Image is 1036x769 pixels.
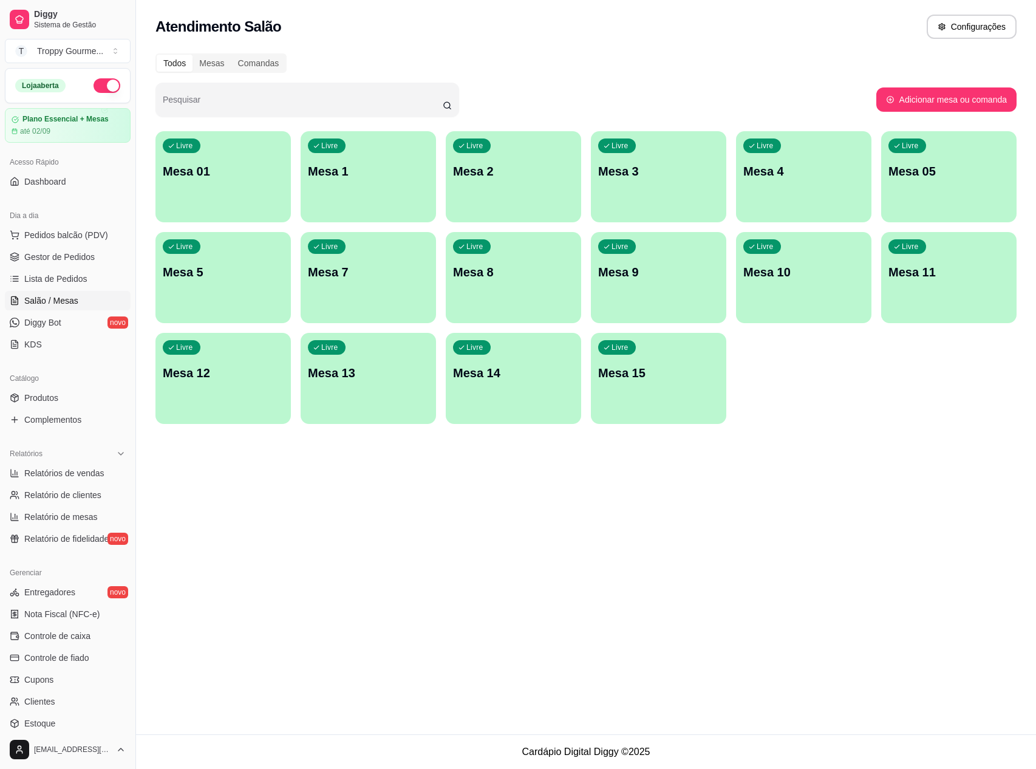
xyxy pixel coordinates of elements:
[20,126,50,136] article: até 02/09
[24,586,75,598] span: Entregadores
[24,273,87,285] span: Lista de Pedidos
[176,242,193,251] p: Livre
[176,141,193,151] p: Livre
[612,242,629,251] p: Livre
[888,264,1009,281] p: Mesa 11
[466,141,483,151] p: Livre
[5,583,131,602] a: Entregadoresnovo
[301,131,436,222] button: LivreMesa 1
[5,692,131,711] a: Clientes
[34,745,111,754] span: [EMAIL_ADDRESS][DOMAIN_NAME]
[34,9,126,20] span: Diggy
[5,369,131,388] div: Catálogo
[598,364,719,381] p: Mesa 15
[453,364,574,381] p: Mesa 14
[888,163,1009,180] p: Mesa 05
[612,343,629,352] p: Livre
[591,232,726,323] button: LivreMesa 9
[5,152,131,172] div: Acesso Rápido
[591,333,726,424] button: LivreMesa 15
[466,343,483,352] p: Livre
[446,232,581,323] button: LivreMesa 8
[5,172,131,191] a: Dashboard
[5,206,131,225] div: Dia a dia
[5,5,131,34] a: DiggySistema de Gestão
[24,251,95,263] span: Gestor de Pedidos
[5,225,131,245] button: Pedidos balcão (PDV)
[453,264,574,281] p: Mesa 8
[15,45,27,57] span: T
[902,141,919,151] p: Livre
[736,232,871,323] button: LivreMesa 10
[301,333,436,424] button: LivreMesa 13
[446,131,581,222] button: LivreMesa 2
[24,533,109,545] span: Relatório de fidelidade
[15,79,66,92] div: Loja aberta
[5,335,131,354] a: KDS
[5,735,131,764] button: [EMAIL_ADDRESS][DOMAIN_NAME]
[5,648,131,668] a: Controle de fiado
[5,108,131,143] a: Plano Essencial + Mesasaté 02/09
[5,507,131,527] a: Relatório de mesas
[24,414,81,426] span: Complementos
[155,17,281,36] h2: Atendimento Salão
[308,163,429,180] p: Mesa 1
[321,242,338,251] p: Livre
[5,313,131,332] a: Diggy Botnovo
[231,55,286,72] div: Comandas
[163,163,284,180] p: Mesa 01
[446,333,581,424] button: LivreMesa 14
[24,467,104,479] span: Relatórios de vendas
[301,232,436,323] button: LivreMesa 7
[743,264,864,281] p: Mesa 10
[24,674,53,686] span: Cupons
[155,333,291,424] button: LivreMesa 12
[136,734,1036,769] footer: Cardápio Digital Diggy © 2025
[24,229,108,241] span: Pedidos balcão (PDV)
[5,463,131,483] a: Relatórios de vendas
[876,87,1017,112] button: Adicionar mesa ou comanda
[24,652,89,664] span: Controle de fiado
[24,316,61,329] span: Diggy Bot
[157,55,193,72] div: Todos
[155,232,291,323] button: LivreMesa 5
[24,338,42,350] span: KDS
[24,295,78,307] span: Salão / Mesas
[598,163,719,180] p: Mesa 3
[308,364,429,381] p: Mesa 13
[757,141,774,151] p: Livre
[321,141,338,151] p: Livre
[5,388,131,408] a: Produtos
[22,115,109,124] article: Plano Essencial + Mesas
[24,717,55,730] span: Estoque
[94,78,120,93] button: Alterar Status
[163,364,284,381] p: Mesa 12
[5,269,131,289] a: Lista de Pedidos
[24,392,58,404] span: Produtos
[10,449,43,459] span: Relatórios
[24,630,90,642] span: Controle de caixa
[5,39,131,63] button: Select a team
[5,291,131,310] a: Salão / Mesas
[5,247,131,267] a: Gestor de Pedidos
[466,242,483,251] p: Livre
[155,131,291,222] button: LivreMesa 01
[163,98,443,111] input: Pesquisar
[757,242,774,251] p: Livre
[308,264,429,281] p: Mesa 7
[881,232,1017,323] button: LivreMesa 11
[902,242,919,251] p: Livre
[612,141,629,151] p: Livre
[927,15,1017,39] button: Configurações
[24,489,101,501] span: Relatório de clientes
[5,670,131,689] a: Cupons
[5,410,131,429] a: Complementos
[5,626,131,646] a: Controle de caixa
[5,714,131,733] a: Estoque
[743,163,864,180] p: Mesa 4
[591,131,726,222] button: LivreMesa 3
[24,176,66,188] span: Dashboard
[24,511,98,523] span: Relatório de mesas
[176,343,193,352] p: Livre
[37,45,103,57] div: Troppy Gourme ...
